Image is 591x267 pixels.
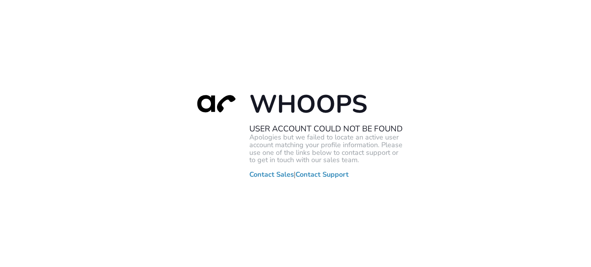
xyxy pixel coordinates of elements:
[249,124,403,134] h2: User Account Could Not Be Found
[295,171,349,179] a: Contact Support
[188,88,403,178] div: |
[249,171,294,179] a: Contact Sales
[249,134,403,164] p: Apologies but we failed to locate an active user account matching your profile information. Pleas...
[249,88,403,119] h1: Whoops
